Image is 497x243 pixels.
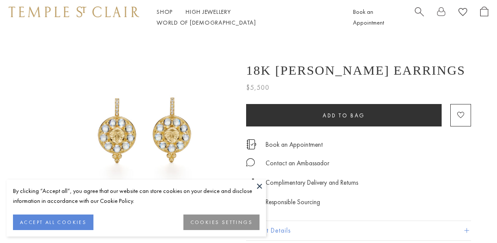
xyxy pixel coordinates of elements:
[246,139,257,149] img: icon_appointment.svg
[353,8,384,26] a: Book an Appointment
[266,140,323,149] a: Book an Appointment
[157,19,256,26] a: World of [DEMOGRAPHIC_DATA]World of [DEMOGRAPHIC_DATA]
[246,82,269,93] span: $5,500
[415,6,424,28] a: Search
[246,158,255,167] img: MessageIcon-01_2.svg
[9,6,139,17] img: Temple St. Clair
[56,35,233,211] img: E34861-LUNAHABM
[13,215,93,230] button: ACCEPT ALL COOKIES
[459,6,467,20] a: View Wishlist
[246,177,257,188] img: icon_delivery.svg
[157,8,173,16] a: ShopShop
[13,186,260,206] div: By clicking “Accept all”, you agree that our website can store cookies on your device and disclos...
[266,158,329,169] div: Contact an Ambassador
[246,104,442,126] button: Add to bag
[266,177,358,188] p: Complimentary Delivery and Returns
[246,221,471,240] button: Product Details
[480,6,488,28] a: Open Shopping Bag
[183,215,260,230] button: COOKIES SETTINGS
[246,63,465,78] h1: 18K [PERSON_NAME] Earrings
[323,112,365,119] span: Add to bag
[157,6,333,28] nav: Main navigation
[186,8,231,16] a: High JewelleryHigh Jewellery
[266,197,320,208] div: Responsible Sourcing
[454,202,488,234] iframe: Gorgias live chat messenger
